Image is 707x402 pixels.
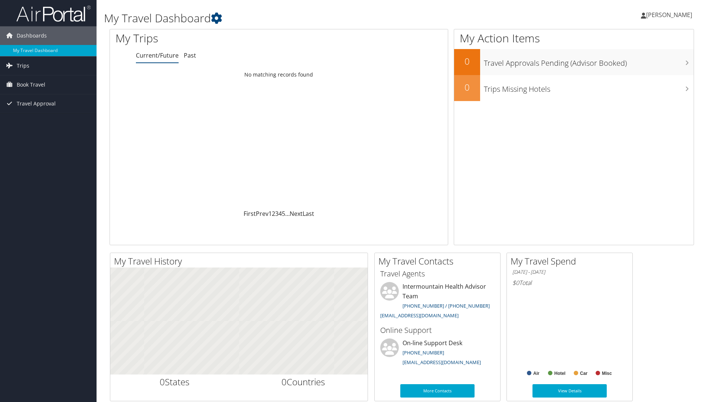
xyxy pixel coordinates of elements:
li: On-line Support Desk [377,338,498,369]
h2: States [116,376,234,388]
a: 5 [282,210,285,218]
h2: Countries [245,376,362,388]
a: 4 [278,210,282,218]
a: 0Trips Missing Hotels [454,75,694,101]
a: Last [303,210,314,218]
h2: 0 [454,81,480,94]
img: airportal-logo.png [16,5,91,22]
h6: Total [512,279,627,287]
span: 0 [281,376,287,388]
h3: Online Support [380,325,495,335]
text: Misc [602,371,612,376]
span: [PERSON_NAME] [646,11,692,19]
h6: [DATE] - [DATE] [512,269,627,276]
text: Hotel [554,371,566,376]
a: 1 [268,210,272,218]
span: Dashboards [17,26,47,45]
li: Intermountain Health Advisor Team [377,282,498,322]
span: … [285,210,290,218]
a: 0Travel Approvals Pending (Advisor Booked) [454,49,694,75]
td: No matching records found [110,68,448,81]
span: 0 [160,376,165,388]
h3: Travel Agents [380,269,495,279]
a: [PERSON_NAME] [641,4,700,26]
h2: 0 [454,55,480,68]
text: Car [580,371,587,376]
span: Book Travel [17,75,45,94]
a: [PHONE_NUMBER] / [PHONE_NUMBER] [403,302,490,309]
span: Trips [17,56,29,75]
h1: My Trips [115,30,302,46]
h2: My Travel Spend [511,255,632,268]
a: [EMAIL_ADDRESS][DOMAIN_NAME] [380,312,459,319]
a: [EMAIL_ADDRESS][DOMAIN_NAME] [403,359,481,366]
a: 3 [275,210,278,218]
span: $0 [512,279,519,287]
a: Next [290,210,303,218]
a: [PHONE_NUMBER] [403,349,444,356]
span: Travel Approval [17,94,56,113]
h3: Trips Missing Hotels [484,80,694,94]
h2: My Travel History [114,255,368,268]
h1: My Travel Dashboard [104,10,501,26]
a: 2 [272,210,275,218]
a: Prev [256,210,268,218]
h1: My Action Items [454,30,694,46]
a: First [244,210,256,218]
h2: My Travel Contacts [378,255,500,268]
a: More Contacts [400,384,475,398]
text: Air [533,371,540,376]
a: Current/Future [136,51,179,59]
h3: Travel Approvals Pending (Advisor Booked) [484,54,694,68]
a: View Details [532,384,607,398]
a: Past [184,51,196,59]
